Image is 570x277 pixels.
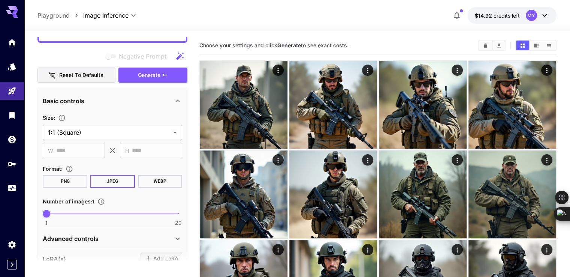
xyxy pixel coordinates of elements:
button: Choose the file format for the output image. [63,165,76,173]
div: Usage [7,184,16,193]
img: 2Q== [289,61,377,149]
nav: breadcrumb [37,11,83,20]
button: Click to add LoRA [141,253,182,265]
button: Clear Images [479,41,492,50]
div: Library [7,110,16,120]
div: Actions [362,244,373,255]
span: H [125,146,129,155]
div: Home [7,38,16,47]
div: Show images in grid viewShow images in video viewShow images in list view [515,40,557,51]
button: Show images in video view [530,41,543,50]
div: Actions [541,65,552,76]
button: PNG [43,175,87,188]
div: Actions [272,154,284,166]
div: Actions [362,65,373,76]
span: Number of images : 1 [43,198,94,205]
img: Z [468,151,556,238]
button: $14.92064MY [467,7,557,24]
div: Playground [7,86,16,96]
img: Z [379,61,467,149]
a: Playground [37,11,70,20]
div: Actions [452,154,463,166]
span: Size : [43,114,55,121]
div: API Keys [7,159,16,169]
button: WEBP [138,175,183,188]
button: Show images in grid view [516,41,529,50]
img: Z [289,151,377,238]
button: Download All [492,41,506,50]
span: credits left [494,12,520,19]
div: Actions [452,65,463,76]
button: Show images in list view [543,41,556,50]
span: Choose your settings and click to see exact costs. [199,42,348,48]
div: Actions [272,244,284,255]
div: Models [7,62,16,71]
button: Generate [118,68,187,83]
button: Reset to defaults [37,68,115,83]
div: Actions [272,65,284,76]
button: Adjust the dimensions of the generated image by specifying its width and height in pixels, or sel... [55,114,69,122]
div: Clear ImagesDownload All [478,40,506,51]
b: Generate [277,42,301,48]
div: Basic controls [43,92,182,110]
div: Wallet [7,135,16,144]
div: Actions [541,154,552,166]
p: Basic controls [43,96,84,105]
button: Expand sidebar [7,260,17,269]
div: $14.92064 [475,12,520,20]
span: Generate [138,71,160,80]
button: JPEG [90,175,135,188]
span: 1:1 (Square) [48,128,170,137]
span: 20 [175,219,182,227]
span: 1 [45,219,48,227]
span: Format : [43,166,63,172]
span: Negative Prompt [119,52,166,61]
p: Advanced controls [43,234,99,243]
div: Advanced controls [43,230,182,248]
span: $14.92 [475,12,494,19]
span: W [48,146,53,155]
span: Image Inference [83,11,129,20]
img: 9k= [200,61,287,149]
button: Specify how many images to generate in a single request. Each image generation will be charged se... [94,198,108,205]
div: MY [526,10,537,21]
span: Negative prompts are not compatible with the selected model. [104,51,172,61]
div: Actions [541,244,552,255]
img: 9k= [200,151,287,238]
div: Actions [362,154,373,166]
img: 9k= [468,61,556,149]
div: Settings [7,240,16,249]
img: 9k= [379,151,467,238]
div: Actions [452,244,463,255]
